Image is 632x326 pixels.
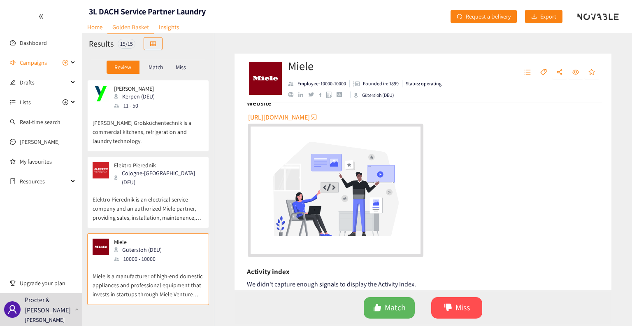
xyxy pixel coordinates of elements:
p: Status: operating [406,80,441,87]
img: Company Logo [249,62,282,95]
li: Founded in year [350,80,402,87]
a: crunchbase [337,92,347,97]
div: Kerpen (DEU) [114,92,160,101]
span: book [10,178,16,184]
div: Cologne-[GEOGRAPHIC_DATA] (DEU) [114,169,203,187]
p: [PERSON_NAME] [25,315,65,324]
span: like [373,303,381,313]
span: eye [572,69,579,76]
p: Elektro Pierednik is an electrical service company and an authorized Miele partner, providing sal... [93,187,204,222]
button: likeMatch [364,297,415,319]
button: eye [568,66,583,79]
a: Dashboard [20,39,47,47]
span: Miss [455,301,470,314]
a: website [251,127,421,254]
button: unordered-list [520,66,535,79]
p: [PERSON_NAME] Großküchentechnik is a commercial kitchens, refrigeration and laundry technology. [93,110,204,145]
a: Home [82,21,107,33]
p: [PERSON_NAME] [114,85,155,92]
span: plus-circle [63,99,68,105]
span: double-left [38,14,44,19]
img: Snapshot of the company's website [93,239,109,255]
span: Campaigns [20,54,47,71]
div: 15 / 15 [118,39,135,49]
img: Snapshot of the Company's website [251,127,421,254]
h2: Miele [288,58,441,74]
span: download [531,14,537,20]
p: Miele is a manufacturer of high-end domestic appliances and professional equipment that invests i... [93,263,204,299]
span: user [7,305,17,314]
span: Request a Delivery [466,12,511,21]
div: 11 - 50 [114,101,160,110]
span: [URL][DOMAIN_NAME] [248,112,310,122]
span: sound [10,60,16,66]
span: edit [10,80,16,85]
p: Review [114,64,131,70]
button: table [144,37,163,50]
span: Export [540,12,556,21]
p: Miss [176,64,186,70]
button: tag [536,66,551,79]
p: Founded in: 1899 [363,80,399,87]
h6: Activity index [247,265,290,278]
a: Golden Basket [107,21,154,34]
span: Upgrade your plan [20,275,76,291]
button: downloadExport [525,10,562,23]
span: Drafts [20,74,68,91]
li: Employees [288,80,350,87]
span: table [150,41,156,47]
span: tag [540,69,547,76]
span: Resources [20,173,68,190]
a: [PERSON_NAME] [20,138,60,145]
div: 10000 - 10000 [114,254,167,263]
a: website [288,92,298,97]
a: google maps [326,91,337,98]
span: trophy [10,280,16,286]
a: Insights [154,21,184,33]
h6: Website [247,97,272,109]
p: Miele [114,239,162,245]
li: Status [402,80,441,87]
button: star [584,66,599,79]
div: Gütersloh (DEU) [354,91,394,99]
button: [URL][DOMAIN_NAME] [248,110,318,124]
a: twitter [308,92,318,96]
h2: Results [89,38,114,49]
div: Gütersloh (DEU) [114,245,167,254]
p: Elektro Pierednik [114,162,198,169]
span: plus-circle [63,60,68,66]
p: Employee: 10000-10000 [297,80,346,87]
button: dislikeMiss [431,297,482,319]
a: My favourites [20,153,76,170]
span: dislike [444,303,452,313]
span: redo [457,14,462,20]
span: Lists [20,94,31,110]
p: Procter & [PERSON_NAME] [25,295,72,315]
a: linkedin [298,92,308,97]
span: star [588,69,595,76]
button: share-alt [552,66,567,79]
a: Real-time search [20,118,60,126]
span: unordered-list [10,99,16,105]
img: Snapshot of the company's website [93,85,109,102]
p: Match [149,64,163,70]
span: share-alt [556,69,563,76]
button: redoRequest a Delivery [451,10,517,23]
div: We didn't capture enough signals to display the Activity Index. [247,279,599,289]
a: facebook [319,92,327,97]
img: Snapshot of the company's website [93,162,109,178]
span: Match [385,301,406,314]
span: unordered-list [524,69,531,76]
h1: 3L DACH Service Partner Laundry [89,6,206,17]
iframe: Chat Widget [498,237,632,326]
